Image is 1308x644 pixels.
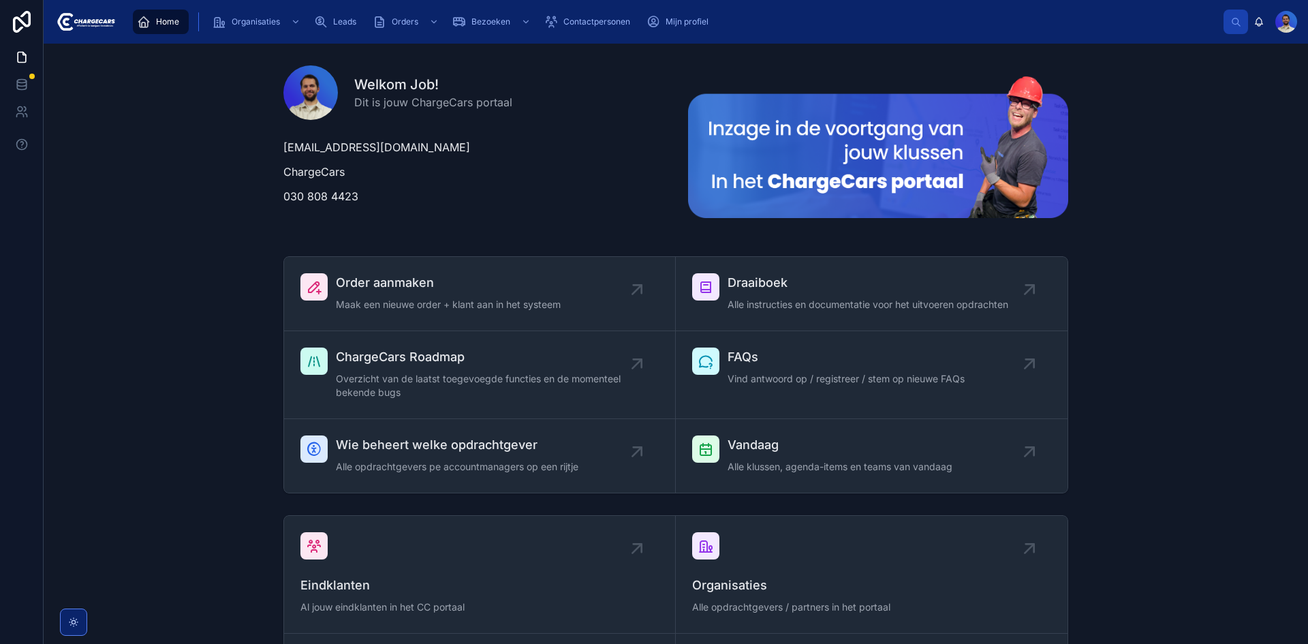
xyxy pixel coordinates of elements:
[283,188,664,204] p: 030 808 4423
[284,419,676,493] a: Wie beheert welke opdrachtgeverAlle opdrachtgevers pe accountmanagers op een rijtje
[126,7,1224,37] div: scrollable content
[283,164,664,180] p: ChargeCars
[728,348,965,367] span: FAQs
[676,331,1068,419] a: FAQsVind antwoord op / registreer / stem op nieuwe FAQs
[392,16,418,27] span: Orders
[676,419,1068,493] a: VandaagAlle klussen, agenda-items en teams van vandaag
[133,10,189,34] a: Home
[336,435,578,455] span: Wie beheert welke opdrachtgever
[208,10,307,34] a: Organisaties
[688,76,1068,218] img: 23681-Frame-213-(2).png
[354,75,512,94] h1: Welkom Job!
[728,435,952,455] span: Vandaag
[563,16,630,27] span: Contactpersonen
[156,16,179,27] span: Home
[540,10,640,34] a: Contactpersonen
[676,516,1068,634] a: OrganisatiesAlle opdrachtgevers / partners in het portaal
[728,372,965,386] span: Vind antwoord op / registreer / stem op nieuwe FAQs
[642,10,718,34] a: Mijn profiel
[369,10,446,34] a: Orders
[448,10,538,34] a: Bezoeken
[471,16,510,27] span: Bezoeken
[666,16,708,27] span: Mijn profiel
[354,94,512,110] span: Dit is jouw ChargeCars portaal
[333,16,356,27] span: Leads
[300,600,659,614] span: Al jouw eindklanten in het CC portaal
[336,273,561,292] span: Order aanmaken
[728,460,952,474] span: Alle klussen, agenda-items en teams van vandaag
[54,11,115,33] img: App logo
[692,600,1051,614] span: Alle opdrachtgevers / partners in het portaal
[232,16,280,27] span: Organisaties
[692,576,1051,595] span: Organisaties
[284,257,676,331] a: Order aanmakenMaak een nieuwe order + klant aan in het systeem
[728,273,1008,292] span: Draaiboek
[310,10,366,34] a: Leads
[300,576,659,595] span: Eindklanten
[336,348,637,367] span: ChargeCars Roadmap
[336,460,578,474] span: Alle opdrachtgevers pe accountmanagers op een rijtje
[336,298,561,311] span: Maak een nieuwe order + klant aan in het systeem
[676,257,1068,331] a: DraaiboekAlle instructies en documentatie voor het uitvoeren opdrachten
[284,516,676,634] a: EindklantenAl jouw eindklanten in het CC portaal
[336,372,637,399] span: Overzicht van de laatst toegevoegde functies en de momenteel bekende bugs
[284,331,676,419] a: ChargeCars RoadmapOverzicht van de laatst toegevoegde functies en de momenteel bekende bugs
[283,139,664,155] p: [EMAIL_ADDRESS][DOMAIN_NAME]
[728,298,1008,311] span: Alle instructies en documentatie voor het uitvoeren opdrachten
